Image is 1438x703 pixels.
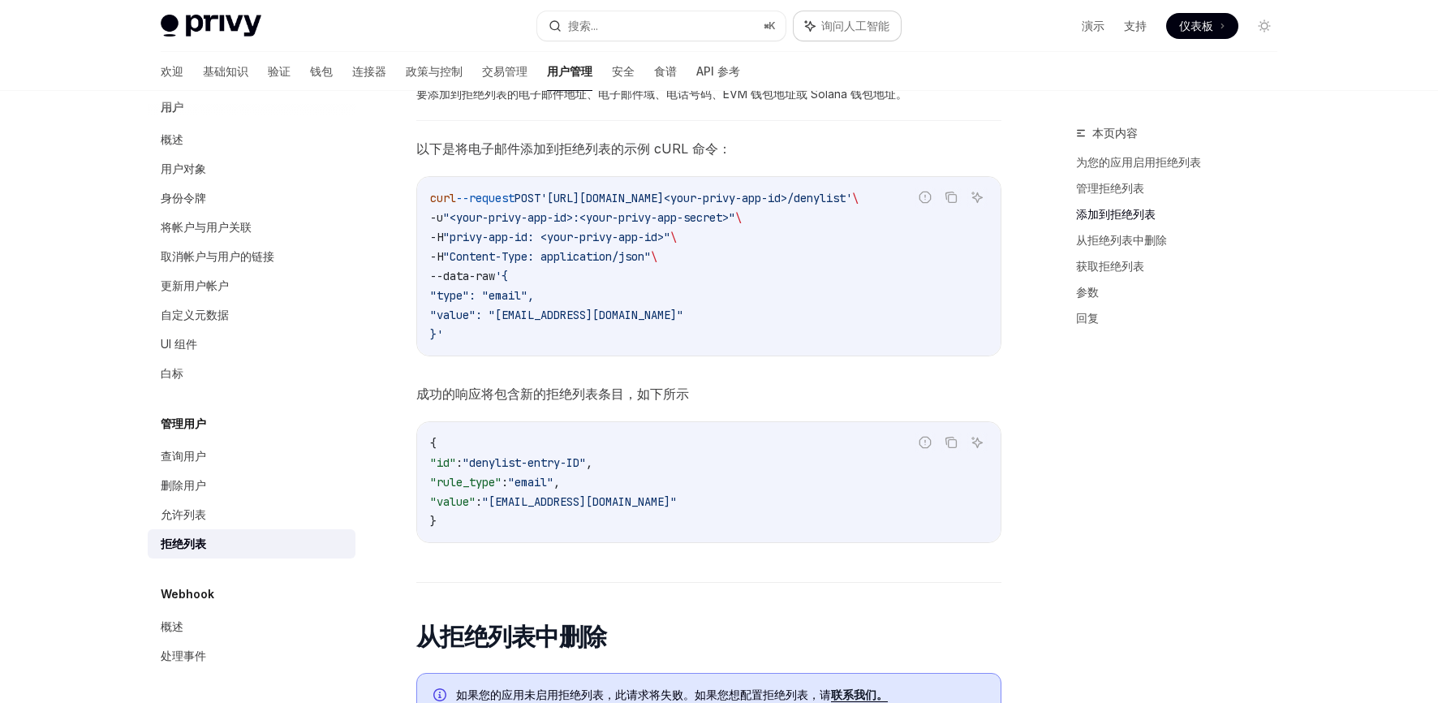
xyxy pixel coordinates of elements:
a: 更新用户帐户 [148,271,355,300]
font: 从拒绝列表中删除 [1076,233,1167,247]
a: 政策与控制 [406,52,463,91]
a: 安全 [612,52,635,91]
span: , [586,455,592,470]
span: : [476,494,482,509]
font: 添加到拒绝列表 [1076,207,1156,221]
button: 询问人工智能 [967,432,988,453]
a: 概述 [148,612,355,641]
font: 钱包 [310,64,333,78]
font: API 参考 [696,64,740,78]
font: 如果您的应用未启用拒绝列表，此请求将失败。 [456,688,695,701]
a: 用户管理 [547,52,592,91]
span: "value" [430,494,476,509]
a: 概述 [148,125,355,154]
font: 概述 [161,619,183,633]
a: 删除用户 [148,471,355,500]
a: 仪表板 [1166,13,1238,39]
a: 自定义元数据 [148,300,355,330]
font: 用户对象 [161,162,206,175]
font: 自定义元数据 [161,308,229,321]
font: 为您的应用启用拒绝列表 [1076,155,1201,169]
span: --request [456,191,514,205]
span: curl [430,191,456,205]
font: 回复 [1076,311,1099,325]
font: 连接器 [352,64,386,78]
span: "rule_type" [430,475,502,490]
font: 要添加到拒绝列表的电子邮件地址、电子邮件域、电话号码、EVM 钱包地址或 Solana 钱包地址。 [416,87,907,101]
a: 白标 [148,359,355,388]
span: "email" [508,475,553,490]
span: }' [430,327,443,342]
button: 报告错误代码 [915,432,936,453]
button: 搜索...⌘K [537,11,786,41]
span: \ [852,191,859,205]
a: 交易管理 [482,52,527,91]
span: -H [430,230,443,244]
font: 搜索... [568,19,598,32]
font: 删除用户 [161,478,206,492]
span: -H [430,249,443,264]
a: 身份令牌 [148,183,355,213]
font: 取消帐户与用户的链接 [161,249,274,263]
a: 为您的应用启用拒绝列表 [1076,149,1290,175]
a: 基础知识 [203,52,248,91]
img: 灯光标志 [161,15,261,37]
font: 联系我们。 [831,688,888,701]
a: API 参考 [696,52,740,91]
a: 查询用户 [148,442,355,471]
span: '[URL][DOMAIN_NAME]<your-privy-app-id>/denylist' [540,191,852,205]
a: 拒绝列表 [148,529,355,559]
button: 报告错误代码 [915,187,936,208]
font: 安全 [612,64,635,78]
button: 复制代码块中的内容 [941,187,962,208]
font: 询问人工智能 [821,19,889,32]
a: 欢迎 [161,52,183,91]
a: 演示 [1082,18,1104,34]
span: --data-raw [430,269,495,283]
span: "denylist-entry-ID" [463,455,586,470]
a: 从拒绝列表中删除 [1076,227,1290,253]
font: 将帐户与用户关联 [161,220,252,234]
font: 查询用户 [161,449,206,463]
span: : [456,455,463,470]
span: \ [735,210,742,225]
span: "value": "[EMAIL_ADDRESS][DOMAIN_NAME]" [430,308,683,322]
span: "Content-Type: application/json" [443,249,651,264]
font: 管理拒绝列表 [1076,181,1144,195]
span: POST [514,191,540,205]
font: 支持 [1124,19,1147,32]
font: 允许列表 [161,507,206,521]
span: "id" [430,455,456,470]
font: ⌘ [764,19,769,32]
span: "type": "email", [430,288,534,303]
span: { [430,436,437,451]
font: 拒绝列表 [161,537,206,550]
button: 切换暗模式 [1251,13,1277,39]
span: } [430,514,437,528]
a: 支持 [1124,18,1147,34]
font: 交易管理 [482,64,527,78]
font: 身份令牌 [161,191,206,205]
span: : [502,475,508,490]
span: \ [670,230,677,244]
span: \ [651,249,657,264]
font: 仪表板 [1179,19,1213,32]
a: 验证 [268,52,291,91]
button: 询问人工智能 [794,11,901,41]
span: "<your-privy-app-id>:<your-privy-app-secret>" [443,210,735,225]
span: -u [430,210,443,225]
font: 演示 [1082,19,1104,32]
font: 概述 [161,132,183,146]
a: UI 组件 [148,330,355,359]
span: "privy-app-id: <your-privy-app-id>" [443,230,670,244]
font: 更新用户帐户 [161,278,229,292]
font: 成功的响应将包含新的拒绝列表条目，如下所示 [416,386,689,402]
span: "[EMAIL_ADDRESS][DOMAIN_NAME]" [482,494,677,509]
font: UI 组件 [161,337,197,351]
font: 如果您想配置拒绝列表，请 [695,688,831,701]
button: 复制代码块中的内容 [941,432,962,453]
font: 从拒绝列表中删除 [416,622,606,651]
font: 政策与控制 [406,64,463,78]
a: 钱包 [310,52,333,91]
font: 获取拒绝列表 [1076,259,1144,273]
